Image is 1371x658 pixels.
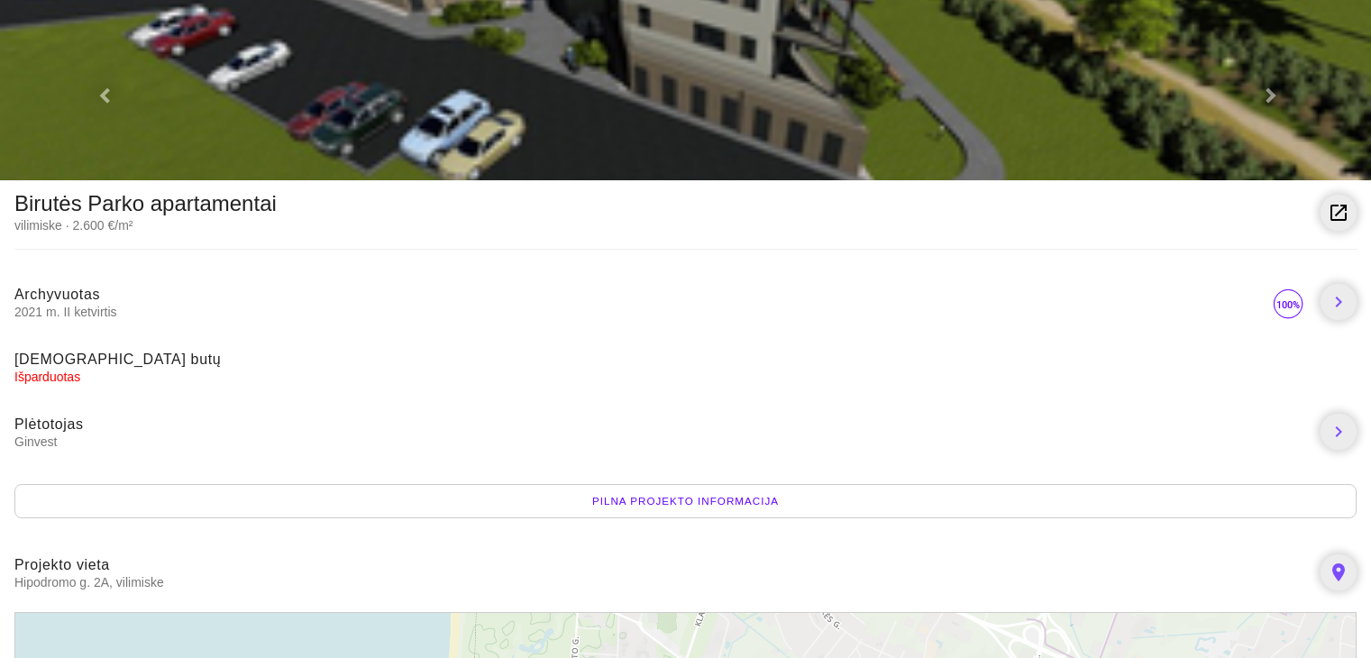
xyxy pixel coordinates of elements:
img: 100 [1270,286,1306,322]
span: Ginvest [14,434,1306,450]
a: launch [1321,195,1357,231]
span: Projekto vieta [14,557,110,572]
span: 2021 m. II ketvirtis [14,304,1270,320]
a: chevron_right [1321,414,1357,450]
i: launch [1328,202,1349,224]
i: chevron_right [1328,291,1349,313]
i: chevron_right [1328,421,1349,443]
span: Plėtotojas [14,416,84,432]
div: Birutės Parko apartamentai [14,195,277,213]
i: place [1328,562,1349,583]
span: [DEMOGRAPHIC_DATA] butų [14,352,221,367]
a: chevron_right [1321,284,1357,320]
span: Archyvuotas [14,287,100,302]
span: Hipodromo g. 2A, vilimiske [14,574,1306,590]
span: Išparduotas [14,370,80,384]
div: vilimiske · 2.600 €/m² [14,216,277,234]
a: place [1321,554,1357,590]
div: Pilna projekto informacija [14,484,1357,518]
